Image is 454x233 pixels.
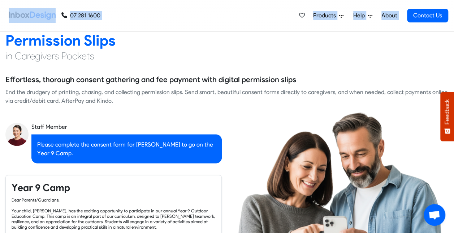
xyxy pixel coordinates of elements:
[31,123,222,131] div: Staff Member
[12,181,216,194] h4: Year 9 Camp
[12,197,216,229] div: Dear Parents/Guardians, Your child, [PERSON_NAME], has the exciting opportunity to participate in...
[31,134,222,163] div: Please complete the consent form for [PERSON_NAME] to go on the Year 9 Camp.
[444,99,450,124] span: Feedback
[310,8,346,23] a: Products
[353,11,368,20] span: Help
[61,11,100,20] a: 07 281 1600
[5,74,296,85] h5: Effortless, thorough consent gathering and fee payment with digital permission slips
[5,50,449,63] h4: in Caregivers Pockets
[379,8,399,23] a: About
[5,88,449,105] div: End the drudgery of printing, chasing, and collecting permission slips. Send smart, beautiful con...
[407,9,448,22] a: Contact Us
[350,8,375,23] a: Help
[5,31,449,50] h2: Permission Slips
[313,11,339,20] span: Products
[440,92,454,141] button: Feedback - Show survey
[424,204,445,226] a: Open chat
[5,123,29,146] img: staff_avatar.png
